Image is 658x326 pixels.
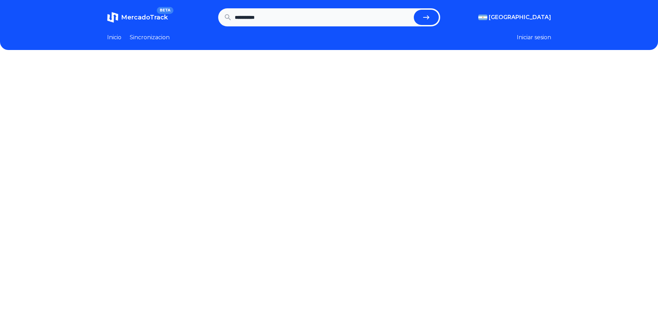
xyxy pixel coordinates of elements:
[489,13,551,22] span: [GEOGRAPHIC_DATA]
[107,33,121,42] a: Inicio
[157,7,173,14] span: BETA
[107,12,118,23] img: MercadoTrack
[130,33,170,42] a: Sincronizacion
[517,33,551,42] button: Iniciar sesion
[478,13,551,22] button: [GEOGRAPHIC_DATA]
[107,12,168,23] a: MercadoTrackBETA
[121,14,168,21] span: MercadoTrack
[478,15,487,20] img: Argentina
